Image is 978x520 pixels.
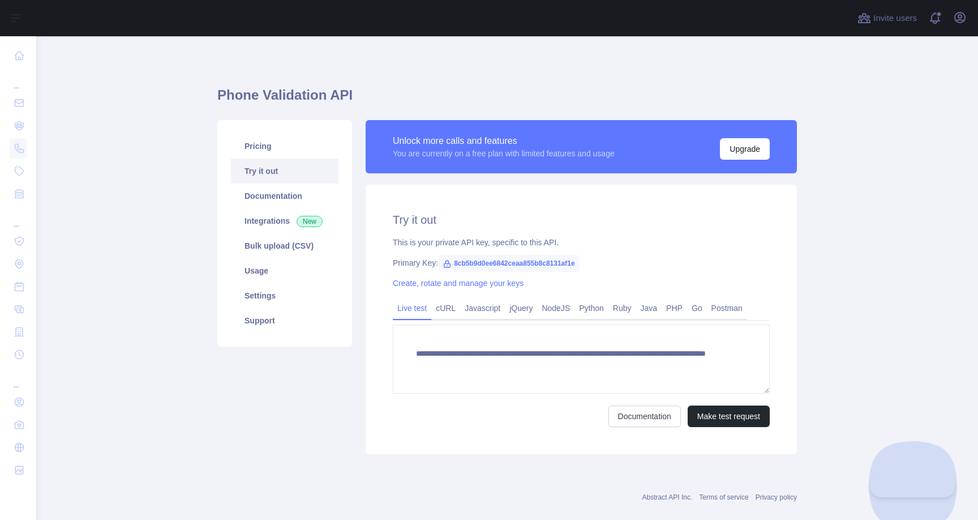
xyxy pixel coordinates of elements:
a: Documentation [231,184,338,208]
span: New [297,216,323,227]
div: ... [9,68,27,91]
button: Invite users [855,9,919,27]
a: Support [231,308,338,333]
button: Upgrade [720,138,770,160]
a: Javascript [460,299,505,317]
a: Python [574,299,608,317]
a: Integrations New [231,208,338,233]
a: Postman [707,299,747,317]
div: ... [9,206,27,229]
a: Bulk upload (CSV) [231,233,338,258]
a: Usage [231,258,338,283]
a: Abstract API Inc. [642,493,693,501]
h1: Phone Validation API [217,86,797,113]
span: Invite users [873,12,917,25]
iframe: Toggle Customer Support [870,474,955,497]
a: Pricing [231,134,338,159]
a: Go [687,299,707,317]
button: Make test request [688,406,770,427]
a: Live test [393,299,431,317]
div: Primary Key: [393,257,770,268]
a: Ruby [608,299,636,317]
a: Terms of service [699,493,748,501]
a: Create, rotate and manage your keys [393,279,524,288]
a: PHP [662,299,687,317]
div: You are currently on a free plan with limited features and usage [393,148,615,159]
a: NodeJS [537,299,574,317]
a: Documentation [608,406,681,427]
div: Unlock more calls and features [393,134,615,148]
a: jQuery [505,299,537,317]
h2: Try it out [393,212,770,228]
a: cURL [431,299,460,317]
a: Java [636,299,662,317]
div: This is your private API key, specific to this API. [393,237,770,248]
a: Settings [231,283,338,308]
a: Try it out [231,159,338,184]
a: Privacy policy [756,493,797,501]
div: ... [9,367,27,390]
span: 8cb5b9d0ee6842ceaa855b8c8131af1e [438,255,580,272]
